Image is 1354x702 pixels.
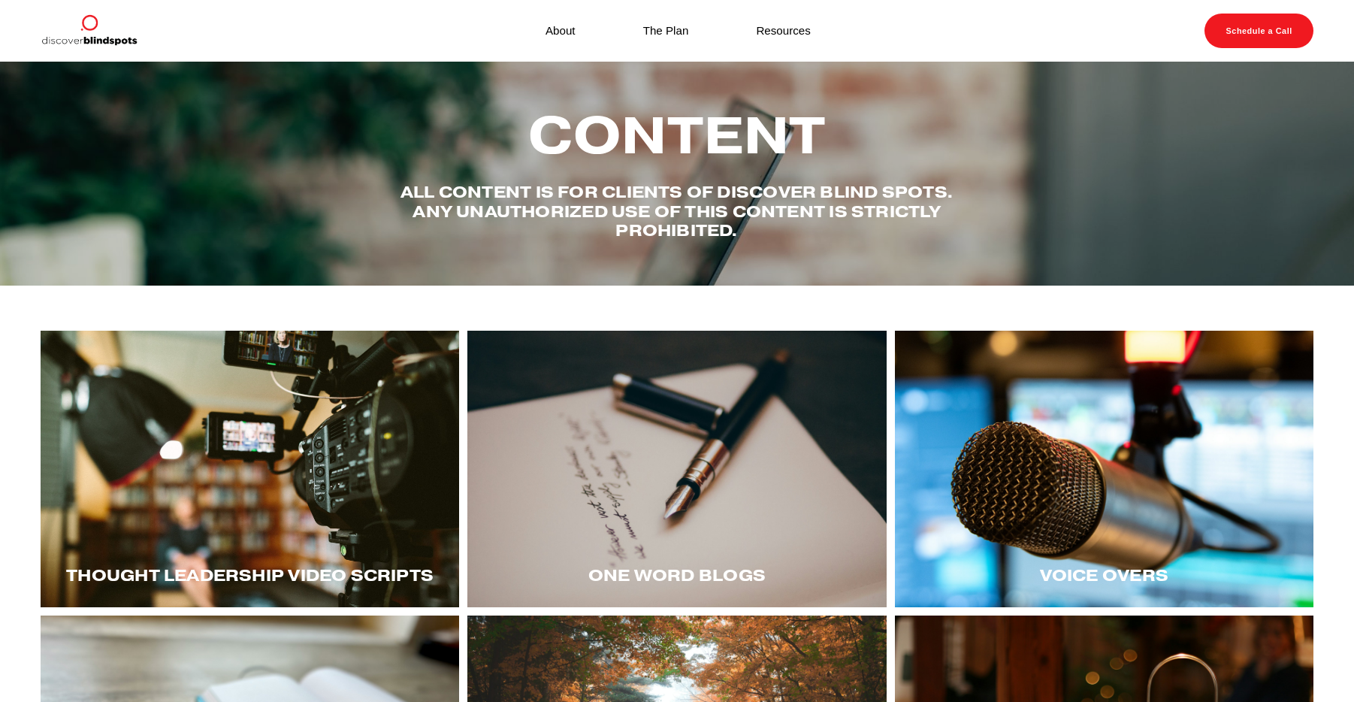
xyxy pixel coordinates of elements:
a: About [546,20,576,41]
span: One word blogs [588,564,766,586]
img: Discover Blind Spots [41,14,137,48]
h4: All content is for Clients of Discover Blind spots. Any unauthorized use of this content is stric... [361,183,993,241]
span: Thought LEadership Video Scripts [66,564,434,586]
a: The Plan [643,20,689,41]
a: Resources [756,20,810,41]
span: Voice Overs [1040,564,1168,586]
a: Schedule a Call [1204,14,1313,48]
h2: Content [361,107,993,163]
